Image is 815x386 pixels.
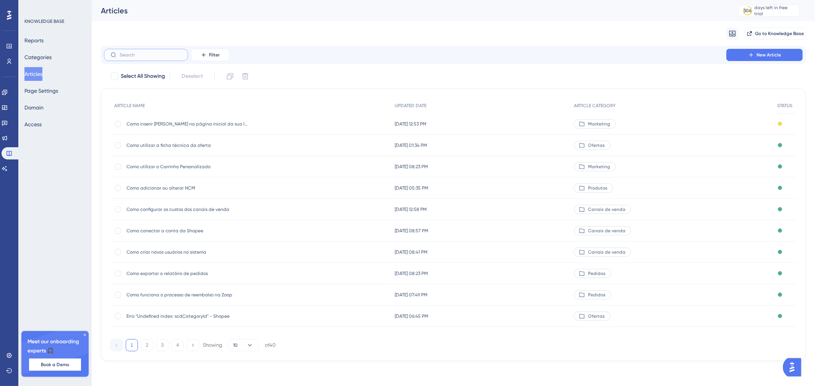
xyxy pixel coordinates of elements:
button: Filter [191,49,229,61]
span: [DATE] 08:23 PM [395,270,428,277]
button: Articles [24,67,42,81]
button: Categories [24,50,52,64]
span: Como funciona o processo de reembolso na Zoop [126,292,249,298]
button: Domain [24,101,44,114]
span: Canais de venda [588,206,625,212]
button: Access [24,117,42,131]
div: of 40 [265,342,275,349]
button: Go to Knowledge Base [745,27,806,40]
span: Erro "Undefined index: scdCategoryId" - Shopee [126,313,249,319]
span: Marketing [588,164,610,170]
span: Meet our onboarding experts 🎧 [28,337,83,355]
div: days left in free trial [755,5,797,17]
span: Como inserir [PERSON_NAME] na página inicial da sua loja [126,121,249,127]
span: ARTICLE CATEGORY [574,103,616,109]
span: Filter [209,52,220,58]
div: Showing [203,342,222,349]
button: New Article [726,49,803,61]
span: [DATE] 07:49 PM [395,292,428,298]
span: Canais de venda [588,228,625,234]
button: 3 [156,339,169,351]
span: [DATE] 12:58 PM [395,206,427,212]
span: [DATE] 08:41 PM [395,249,428,255]
span: Como conectar a conta da Shopee [126,228,249,234]
button: 2 [141,339,153,351]
span: Ofertas [588,142,605,148]
span: Produtos [588,185,608,191]
span: [DATE] 08:57 PM [395,228,428,234]
span: Como criar novos usuários no sistema [126,249,249,255]
div: Articles [101,5,719,16]
span: UPDATED DATE [395,103,426,109]
span: Como utilizar a ficha técnica da oferta [126,142,249,148]
span: 10 [233,342,238,348]
input: Search [120,52,181,58]
button: 4 [172,339,184,351]
button: 1 [126,339,138,351]
span: New Article [757,52,781,58]
span: Select All Showing [121,72,165,81]
div: 306 [744,8,752,14]
span: [DATE] 12:53 PM [395,121,426,127]
button: Reports [24,34,44,47]
button: Page Settings [24,84,58,98]
span: Como exportar o relatório de pedidos [126,270,249,277]
span: Canais de venda [588,249,625,255]
span: Pedidos [588,292,606,298]
span: [DATE] 06:45 PM [395,313,428,319]
span: Book a Demo [41,362,69,368]
button: 10 [228,339,259,351]
span: Como utilizar o Carrinho Personalizado [126,164,249,170]
span: Pedidos [588,270,606,277]
button: Deselect [175,69,210,83]
span: [DATE] 05:35 PM [395,185,428,191]
span: Como adicionar ou alterar NCM [126,185,249,191]
span: Marketing [588,121,610,127]
span: Ofertas [588,313,605,319]
span: ARTICLE NAME [114,103,145,109]
span: [DATE] 01:34 PM [395,142,427,148]
button: Book a Demo [29,359,81,371]
span: STATUS [777,103,792,109]
span: [DATE] 08:23 PM [395,164,428,170]
span: Como configurar os custos dos canais de venda [126,206,249,212]
div: KNOWLEDGE BASE [24,18,64,24]
span: Go to Knowledge Base [755,31,804,37]
span: Deselect [181,72,203,81]
iframe: UserGuiding AI Assistant Launcher [783,356,806,379]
